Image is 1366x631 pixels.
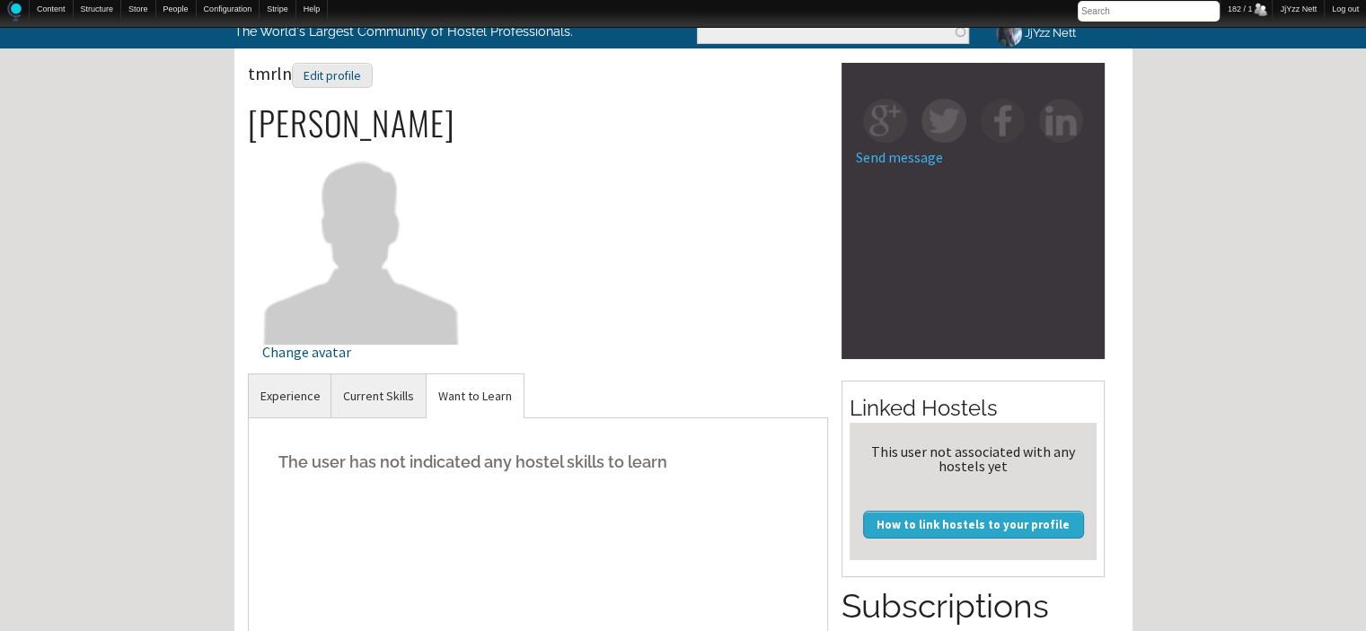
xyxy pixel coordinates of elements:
span: tmrln [248,62,373,84]
input: Enter the terms you wish to search for. [697,20,969,44]
h5: The user has not indicated any hostel skills to learn [262,434,815,489]
a: Edit profile [292,62,373,84]
a: JjYzz Nett [983,15,1087,50]
input: Search [1078,1,1220,22]
img: JjYzz Nett's picture [993,18,1025,49]
div: Edit profile [292,63,373,89]
p: The World's Largest Community of Hostel Professionals. [234,15,609,48]
img: in-square.png [1039,99,1083,143]
img: Home [7,1,22,22]
h2: [PERSON_NAME] [248,104,829,142]
a: How to link hostels to your profile [863,511,1084,538]
a: Change avatar [262,234,461,359]
div: This user not associated with any hostels yet [857,444,1089,473]
img: tmrln's picture [262,145,461,344]
h2: Linked Hostels [850,393,1097,424]
a: Current Skills [331,374,426,418]
a: Want to Learn [427,374,524,418]
h2: Subscriptions [842,583,1105,630]
img: tw-square.png [921,99,965,143]
img: fb-square.png [981,99,1025,143]
img: gp-square.png [863,99,907,143]
a: Experience [249,374,332,418]
a: Send message [856,148,943,166]
div: Change avatar [262,345,461,359]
